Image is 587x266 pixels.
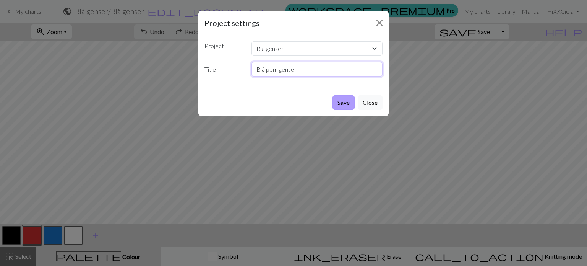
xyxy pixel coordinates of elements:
button: Close [373,17,386,29]
label: Project [200,41,247,53]
button: Save [332,95,355,110]
button: Close [358,95,383,110]
h5: Project settings [204,17,259,29]
label: Title [200,62,247,77]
